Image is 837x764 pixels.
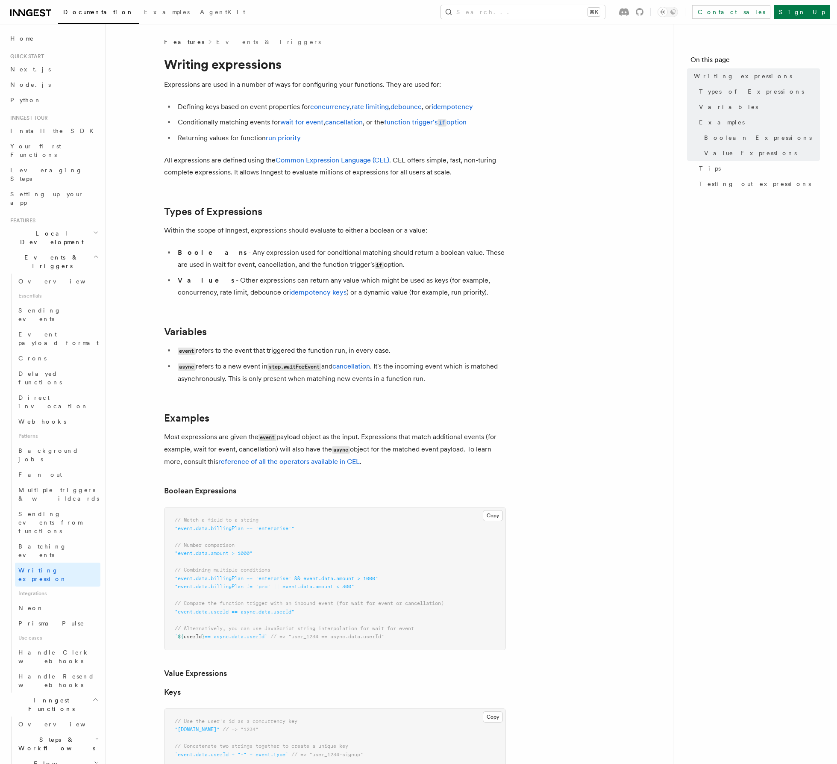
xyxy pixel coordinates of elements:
span: == async.data.userId` [205,634,267,640]
span: Setting up your app [10,191,84,206]
button: Copy [483,510,503,521]
a: idempotency [432,103,473,111]
span: Batching events [18,543,67,558]
a: Handle Resend webhooks [15,669,100,693]
a: Prisma Pulse [15,616,100,631]
a: wait for event [280,118,323,126]
span: Multiple triggers & wildcards [18,487,99,502]
span: Handle Resend webhooks [18,673,94,688]
a: Python [7,92,100,108]
code: if [375,262,384,269]
span: Prisma Pulse [18,620,85,627]
a: Direct invocation [15,390,100,414]
kbd: ⌘K [588,8,600,16]
a: Examples [164,412,209,424]
p: All expressions are defined using the . CEL offers simple, fast, non-turing complete expressions.... [164,154,506,178]
span: Node.js [10,81,51,88]
span: // Compare the function trigger with an inbound event (for wait for event or cancellation) [175,600,444,606]
a: Install the SDK [7,123,100,139]
li: Conditionally matching events for , , or the [175,116,506,129]
a: Boolean Expressions [701,130,820,145]
a: Fan out [15,467,100,482]
strong: Values [178,276,236,284]
div: Events & Triggers [7,274,100,693]
button: Toggle dark mode [658,7,678,17]
a: Batching events [15,539,100,563]
a: cancellation [332,362,370,370]
a: concurrency [310,103,350,111]
span: Direct invocation [18,394,88,410]
code: async [178,363,196,371]
a: Types of Expressions [696,84,820,99]
span: Examples [144,9,190,15]
span: Event payload format [18,331,99,346]
span: "[DOMAIN_NAME]" [175,726,220,732]
a: Delayed functions [15,366,100,390]
a: Writing expression [15,563,100,587]
span: Python [10,97,41,103]
span: Testing out expressions [699,180,811,188]
li: refers to the event that triggered the function run, in every case. [175,345,506,357]
span: // => "1234" [223,726,258,732]
span: Events & Triggers [7,253,93,270]
li: Returning values for function [175,132,506,144]
code: step.waitForEvent [267,363,321,371]
span: Local Development [7,229,93,246]
li: refers to a new event in and . It's the incoming event which is matched asynchronously. This is o... [175,360,506,385]
span: Writing expression [18,567,67,582]
span: // Combining multiple conditions [175,567,270,573]
code: event [178,348,196,355]
li: Defining keys based on event properties for , , , or [175,101,506,113]
a: Variables [164,326,207,338]
a: rate limiting [352,103,389,111]
span: Inngest Functions [7,696,92,713]
span: Integrations [15,587,100,600]
span: Crons [18,355,47,362]
span: Features [7,217,35,224]
span: Inngest tour [7,115,48,121]
code: if [438,119,446,127]
a: Crons [15,351,100,366]
a: Value Expressions [701,145,820,161]
a: Tips [696,161,820,176]
span: // Number comparison [175,542,235,548]
a: Examples [696,115,820,130]
span: Leveraging Steps [10,167,82,182]
span: Quick start [7,53,44,60]
button: Inngest Functions [7,693,100,717]
a: Overview [15,274,100,289]
span: AgentKit [200,9,245,15]
a: Node.js [7,77,100,92]
span: "event.data.amount > 1000" [175,550,253,556]
button: Local Development [7,226,100,250]
a: Keys [164,686,181,698]
button: Steps & Workflows [15,732,100,756]
span: Use cases [15,631,100,645]
span: Neon [18,605,44,611]
span: Home [10,34,34,43]
a: Multiple triggers & wildcards [15,482,100,506]
a: debounce [391,103,422,111]
span: Examples [699,118,745,127]
span: // => "user_1234 == async.data.userId" [270,634,384,640]
span: Delayed functions [18,370,62,386]
a: Value Expressions [164,667,227,679]
a: Boolean Expressions [164,485,236,497]
a: Leveraging Steps [7,162,100,186]
li: - Any expression used for conditional matching should return a boolean value. These are used in w... [175,247,506,271]
li: - Other expressions can return any value which might be used as keys (for example, concurrency, r... [175,274,506,298]
strong: Booleans [178,248,248,257]
span: Boolean Expressions [704,133,812,142]
span: Steps & Workflows [15,735,95,752]
h1: Writing expressions [164,56,506,72]
a: reference of all the operators available in CEL [218,457,360,466]
a: Your first Functions [7,139,100,162]
span: Install the SDK [10,127,99,134]
a: Setting up your app [7,186,100,210]
span: // Alternatively, you can use JavaScript string interpolation for wait for event [175,625,414,631]
a: Writing expressions [690,68,820,84]
a: Sign Up [774,5,830,19]
span: Handle Clerk webhooks [18,649,90,664]
a: Neon [15,600,100,616]
span: } [202,634,205,640]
